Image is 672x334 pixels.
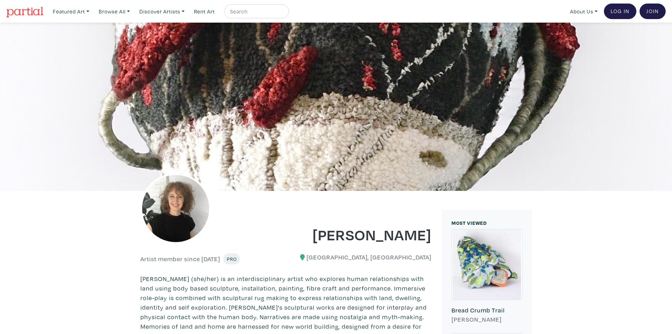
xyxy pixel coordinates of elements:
[136,4,188,19] a: Discover Artists
[191,4,218,19] a: Rent Art
[96,4,133,19] a: Browse All
[50,4,92,19] a: Featured Art
[140,255,220,263] h6: Artist member since [DATE]
[229,7,282,16] input: Search
[452,316,522,323] h6: [PERSON_NAME]
[291,225,431,244] h1: [PERSON_NAME]
[452,306,522,314] h6: Bread Crumb Trail
[640,4,666,19] a: Join
[226,256,237,262] span: Pro
[604,4,636,19] a: Log In
[291,253,431,261] h6: [GEOGRAPHIC_DATA], [GEOGRAPHIC_DATA]
[567,4,601,19] a: About Us
[140,173,211,244] img: phpThumb.php
[452,229,522,333] a: Bread Crumb Trail [PERSON_NAME]
[452,219,487,226] small: MOST VIEWED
